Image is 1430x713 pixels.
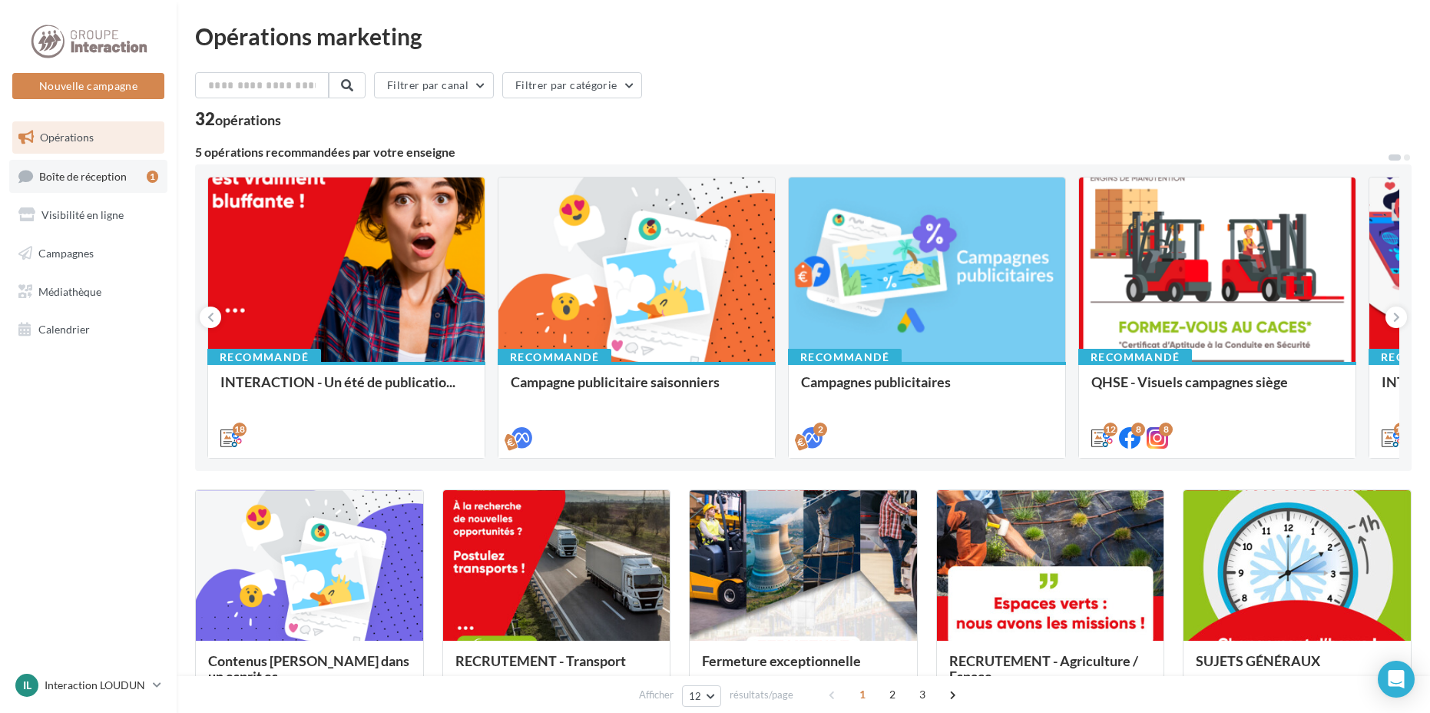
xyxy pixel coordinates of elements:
span: Calendrier [38,323,90,336]
button: Nouvelle campagne [12,73,164,99]
span: Afficher [639,688,674,702]
div: Recommandé [1078,349,1192,366]
span: 12 [689,690,702,702]
div: 12 [1104,423,1117,436]
a: Médiathèque [9,276,167,308]
div: Recommandé [207,349,321,366]
span: résultats/page [730,688,793,702]
div: 32 [195,111,281,128]
div: 8 [1131,423,1145,436]
span: IL [23,678,31,693]
a: Opérations [9,121,167,154]
div: Recommandé [498,349,611,366]
button: Filtrer par canal [374,72,494,98]
span: Fermeture exceptionnelle [702,652,861,669]
div: 18 [233,423,247,436]
span: Opérations [40,131,94,144]
span: RECRUTEMENT - Transport [455,652,626,669]
span: Contenus [PERSON_NAME] dans un esprit es... [208,652,409,685]
span: Campagnes [38,247,94,260]
div: Open Intercom Messenger [1378,661,1415,698]
a: IL Interaction LOUDUN [12,671,164,700]
div: 12 [1394,423,1408,436]
span: Médiathèque [38,284,101,297]
a: Visibilité en ligne [9,199,167,231]
span: Campagnes publicitaires [801,373,951,390]
div: opérations [215,113,281,127]
div: Recommandé [788,349,902,366]
div: 2 [813,423,827,436]
div: 8 [1159,423,1173,436]
span: Campagne publicitaire saisonniers [511,373,720,390]
button: 12 [682,685,721,707]
span: 3 [910,682,935,707]
span: SUJETS GÉNÉRAUX [1196,652,1320,669]
div: 1 [147,171,158,183]
span: QHSE - Visuels campagnes siège [1091,373,1288,390]
span: 2 [880,682,905,707]
span: RECRUTEMENT - Agriculture / Espace... [949,652,1138,685]
span: Visibilité en ligne [41,208,124,221]
a: Boîte de réception1 [9,160,167,193]
a: Calendrier [9,313,167,346]
span: Boîte de réception [39,169,127,182]
div: 5 opérations recommandées par votre enseigne [195,146,1387,158]
span: INTERACTION - Un été de publicatio... [220,373,455,390]
span: 1 [850,682,875,707]
p: Interaction LOUDUN [45,678,147,693]
button: Filtrer par catégorie [502,72,642,98]
a: Campagnes [9,237,167,270]
div: Opérations marketing [195,25,1412,48]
